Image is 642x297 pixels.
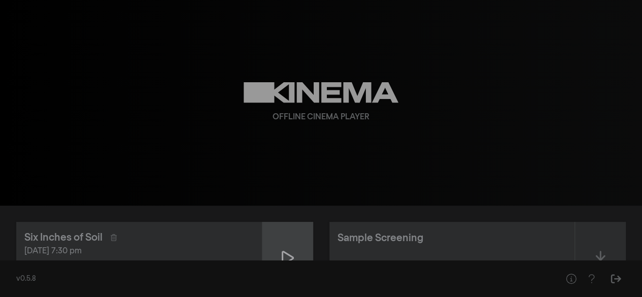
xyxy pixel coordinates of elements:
div: Sample Screening [337,230,423,246]
div: Offline Cinema Player [273,111,369,123]
div: v0.5.8 [16,274,540,284]
button: Help [581,269,601,289]
button: Help [561,269,581,289]
div: Six Inches of Soil [24,230,103,245]
div: [DATE] 7:30 pm [24,245,254,257]
button: Sign Out [605,269,626,289]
